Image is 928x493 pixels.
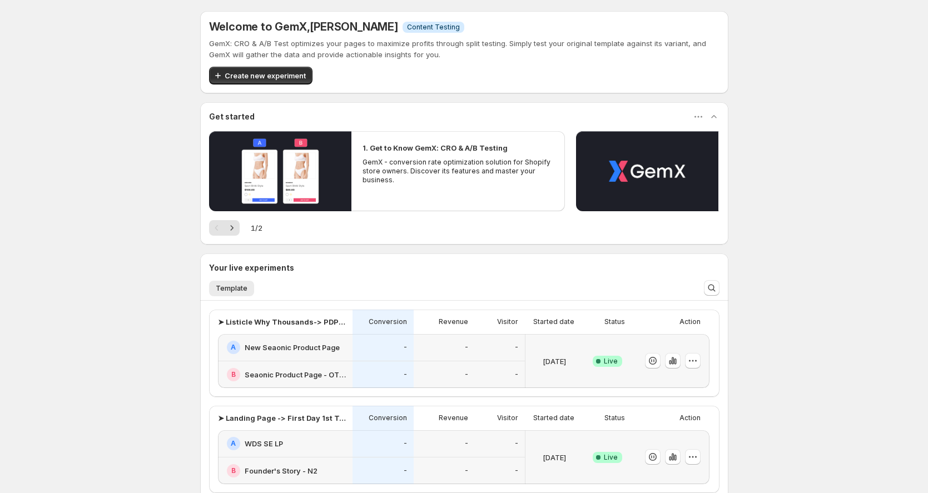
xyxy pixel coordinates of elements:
p: ➤ Listicle Why Thousands-> PDP – Sub/OTP vs OTP Only [218,316,346,327]
p: - [515,343,518,352]
p: GemX: CRO & A/B Test optimizes your pages to maximize profits through split testing. Simply test ... [209,38,719,60]
button: Next [224,220,240,236]
h2: A [231,343,236,352]
h2: WDS SE LP [245,438,283,449]
p: Conversion [369,414,407,422]
p: - [515,439,518,448]
p: - [404,439,407,448]
button: Play video [576,131,718,211]
h2: 1. Get to Know GemX: CRO & A/B Testing [363,142,508,153]
p: - [404,466,407,475]
h3: Get started [209,111,255,122]
button: Create new experiment [209,67,312,84]
span: Live [604,357,618,366]
span: Live [604,453,618,462]
p: - [404,370,407,379]
p: Visitor [497,414,518,422]
p: - [404,343,407,352]
p: - [515,370,518,379]
button: Play video [209,131,351,211]
p: Started date [533,414,574,422]
p: [DATE] [543,356,566,367]
h2: New Seaonic Product Page [245,342,340,353]
button: Search and filter results [704,280,719,296]
p: Action [679,317,701,326]
span: Create new experiment [225,70,306,81]
h2: B [231,466,236,475]
p: Conversion [369,317,407,326]
h3: Your live experiments [209,262,294,273]
span: , [PERSON_NAME] [307,20,398,33]
p: Action [679,414,701,422]
p: Status [604,317,625,326]
span: Content Testing [407,23,460,32]
p: - [465,343,468,352]
h2: B [231,370,236,379]
p: - [465,439,468,448]
p: [DATE] [543,452,566,463]
p: Revenue [439,317,468,326]
p: ➤ Landing Page -> First Day 1st Template x Founder's Story - OTP-Only [218,412,346,424]
p: Visitor [497,317,518,326]
p: - [465,370,468,379]
p: Started date [533,317,574,326]
p: Status [604,414,625,422]
p: - [465,466,468,475]
p: - [515,466,518,475]
h5: Welcome to GemX [209,20,398,33]
p: Revenue [439,414,468,422]
span: Template [216,284,247,293]
h2: Founder's Story - N2 [245,465,317,476]
h2: A [231,439,236,448]
p: GemX - conversion rate optimization solution for Shopify store owners. Discover its features and ... [363,158,554,185]
nav: Pagination [209,220,240,236]
h2: Seaonic Product Page - OTP-Only [245,369,346,380]
span: 1 / 2 [251,222,262,233]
